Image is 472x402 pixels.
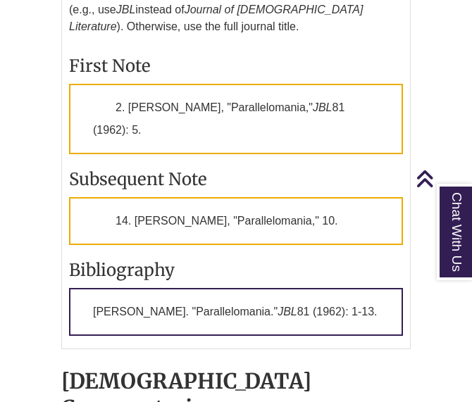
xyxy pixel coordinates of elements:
p: 2. [PERSON_NAME], "Parallelomania," 81 (1962): 5. [69,84,403,154]
p: [PERSON_NAME]. "Parallelomania." 81 (1962): 1-13. [69,288,403,336]
h3: Bibliography [69,259,403,281]
em: JBL [313,101,333,113]
em: Journal of [DEMOGRAPHIC_DATA] Literature [69,4,363,32]
h3: First Note [69,55,403,77]
a: Back to Top [416,169,468,188]
em: JBL [278,306,297,318]
em: JBL [116,4,136,15]
p: 14. [PERSON_NAME], "Parallelomania," 10. [69,197,403,245]
h3: Subsequent Note [69,168,403,190]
